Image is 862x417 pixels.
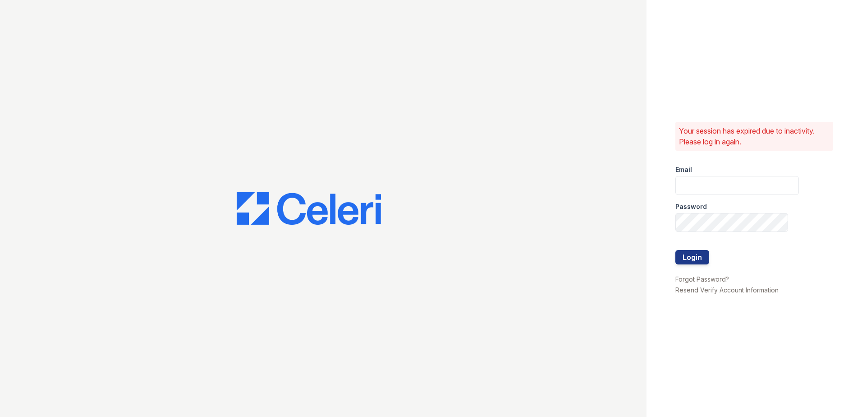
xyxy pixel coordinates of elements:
[675,286,779,294] a: Resend Verify Account Information
[679,125,830,147] p: Your session has expired due to inactivity. Please log in again.
[675,250,709,264] button: Login
[675,165,692,174] label: Email
[237,192,381,225] img: CE_Logo_Blue-a8612792a0a2168367f1c8372b55b34899dd931a85d93a1a3d3e32e68fde9ad4.png
[675,275,729,283] a: Forgot Password?
[675,202,707,211] label: Password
